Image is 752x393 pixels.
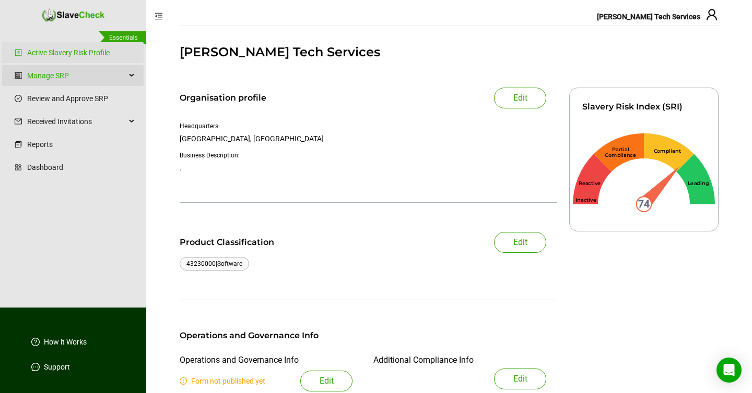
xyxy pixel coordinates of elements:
[27,111,126,132] span: Received Invitations
[15,118,22,125] span: mail
[180,133,557,144] div: [GEOGRAPHIC_DATA], [GEOGRAPHIC_DATA]
[180,354,299,366] div: Operations and Governance Info
[180,377,265,385] span: Form not published yet
[44,337,87,347] a: How it Works
[320,375,334,387] span: Edit
[27,42,135,63] a: Active Slavery Risk Profile
[494,88,546,108] button: Edit
[638,198,650,210] text: 74
[513,373,527,385] span: Edit
[494,369,546,389] button: Edit
[716,358,742,383] div: Open Intercom Messenger
[180,92,266,104] div: Organisation profile
[582,101,706,113] div: Slavery Risk Index (SRI)
[560,113,727,230] svg: Gauge 74
[180,377,187,385] span: exclamation-circle
[300,371,352,391] button: Edit
[180,329,546,342] div: Operations and Governance Info
[681,180,715,187] div: Leading
[604,146,637,158] div: Partial Compliance
[27,134,135,155] a: Reports
[27,65,126,86] a: Manage SRP
[597,13,700,21] span: [PERSON_NAME] Tech Services
[494,232,546,253] button: Edit
[180,121,557,131] div: Headquarters:
[15,72,22,79] span: group
[180,150,557,161] div: Business Description:
[180,163,557,173] p: .
[373,354,474,366] div: Additional Compliance Info
[186,259,242,269] div: 43230000 | Software
[513,236,527,249] span: Edit
[573,180,606,187] div: Reactive
[31,338,40,346] span: question-circle
[180,236,312,249] div: Product Classification
[27,157,135,178] a: Dashboard
[513,92,527,104] span: Edit
[31,363,40,371] span: message
[706,8,718,21] span: user
[651,148,684,154] div: Compliant
[27,88,135,109] a: Review and Approve SRP
[155,12,163,20] span: menu-fold
[44,362,70,372] a: Support
[180,43,719,62] div: [PERSON_NAME] Tech Services
[569,197,603,203] div: Inactive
